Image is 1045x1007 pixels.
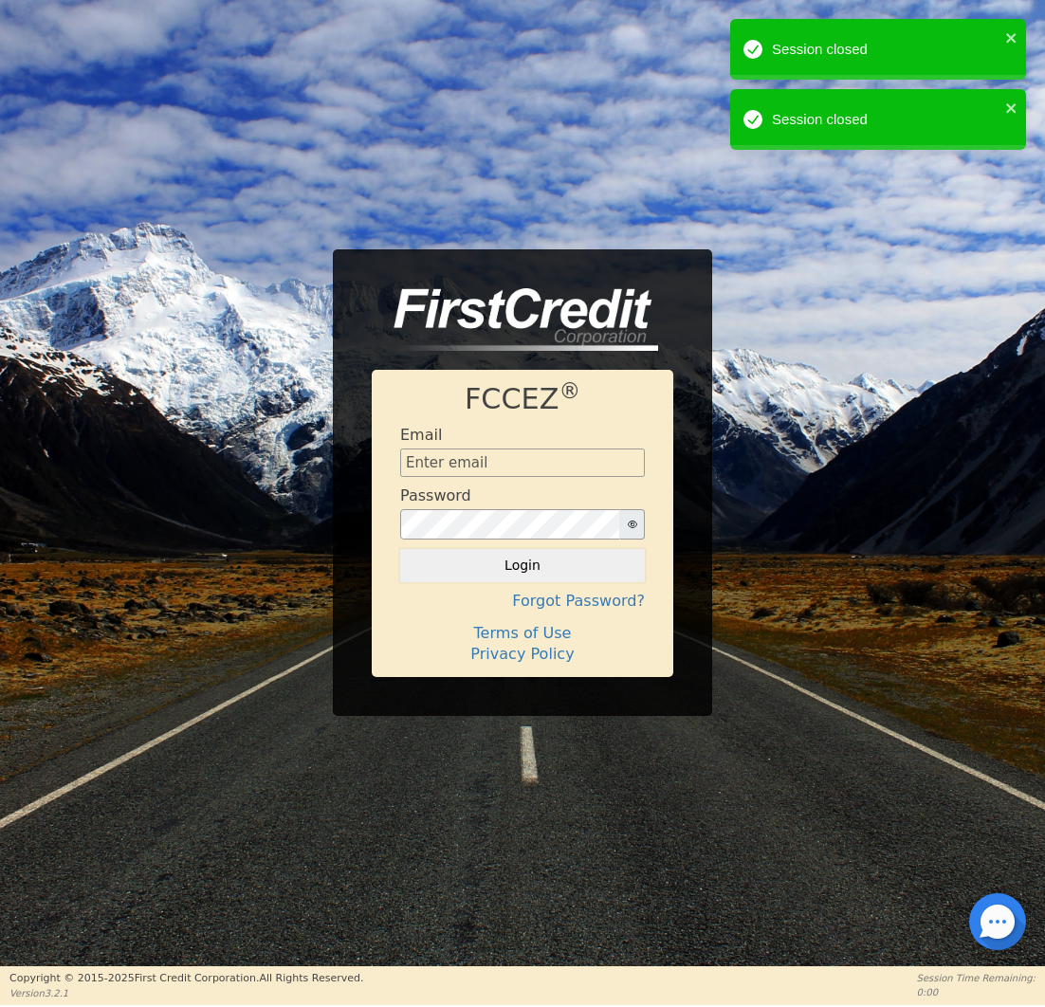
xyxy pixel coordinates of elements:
h4: Terms of Use [400,624,645,642]
h4: Email [400,426,442,444]
p: Copyright © 2015- 2025 First Credit Corporation. [9,971,363,987]
h4: Forgot Password? [400,592,645,610]
input: password [400,509,620,540]
div: Session closed [772,109,999,131]
h1: FCCEZ [400,382,645,416]
button: close [1005,97,1018,119]
p: 0:00 [917,985,1036,999]
img: logo-CMu_cnol.png [372,288,658,351]
div: Session closed [772,39,999,61]
button: close [1005,27,1018,48]
h4: Privacy Policy [400,645,645,663]
input: Enter email [400,449,645,477]
h4: Password [400,486,471,504]
p: Version 3.2.1 [9,986,363,1000]
p: Session Time Remaining: [917,971,1036,985]
sup: ® [559,378,580,403]
span: All Rights Reserved. [259,972,363,984]
button: Login [400,549,645,581]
